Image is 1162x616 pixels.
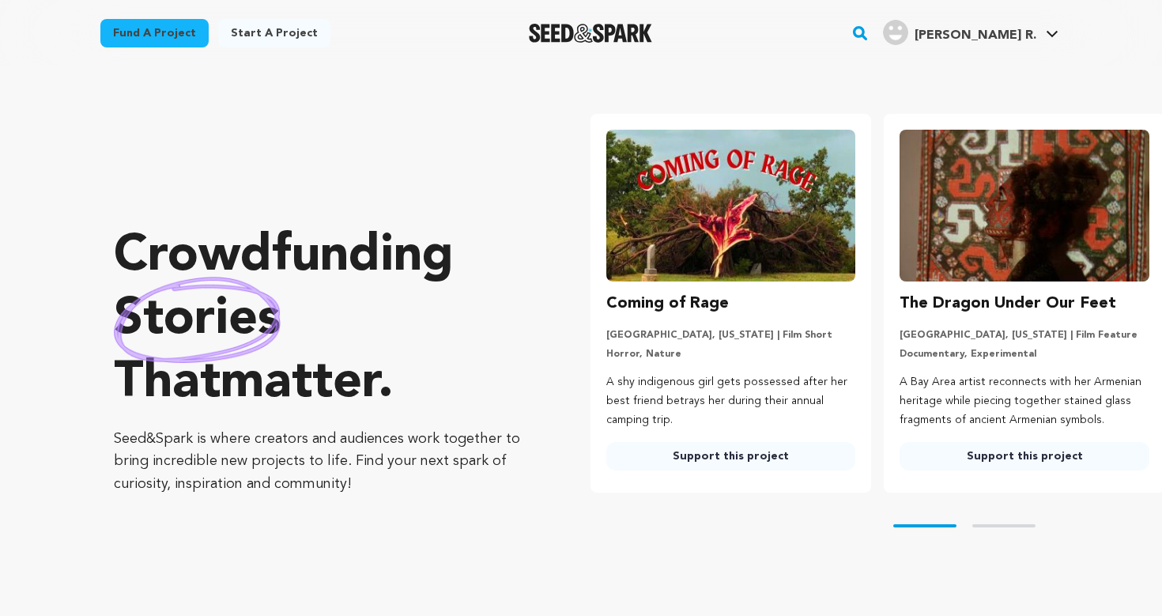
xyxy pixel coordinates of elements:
img: The Dragon Under Our Feet image [900,130,1149,282]
h3: Coming of Rage [606,291,729,316]
span: Hipp R.'s Profile [880,17,1062,50]
img: Seed&Spark Logo Dark Mode [529,24,653,43]
img: hand sketched image [114,277,281,363]
a: Hipp R.'s Profile [880,17,1062,45]
p: A shy indigenous girl gets possessed after her best friend betrays her during their annual campin... [606,373,856,429]
div: Hipp R.'s Profile [883,20,1036,45]
p: [GEOGRAPHIC_DATA], [US_STATE] | Film Short [606,329,856,342]
p: Crowdfunding that . [114,225,527,415]
span: [PERSON_NAME] R. [915,29,1036,42]
a: Start a project [218,19,330,47]
a: Seed&Spark Homepage [529,24,653,43]
h3: The Dragon Under Our Feet [900,291,1116,316]
p: Horror, Nature [606,348,856,361]
p: Seed&Spark is where creators and audiences work together to bring incredible new projects to life... [114,428,527,496]
img: user.png [883,20,908,45]
span: matter [221,358,378,409]
a: Support this project [606,442,856,471]
p: Documentary, Experimental [900,348,1149,361]
p: A Bay Area artist reconnects with her Armenian heritage while piecing together stained glass frag... [900,373,1149,429]
img: Coming of Rage image [606,130,856,282]
p: [GEOGRAPHIC_DATA], [US_STATE] | Film Feature [900,329,1149,342]
a: Fund a project [100,19,209,47]
a: Support this project [900,442,1149,471]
